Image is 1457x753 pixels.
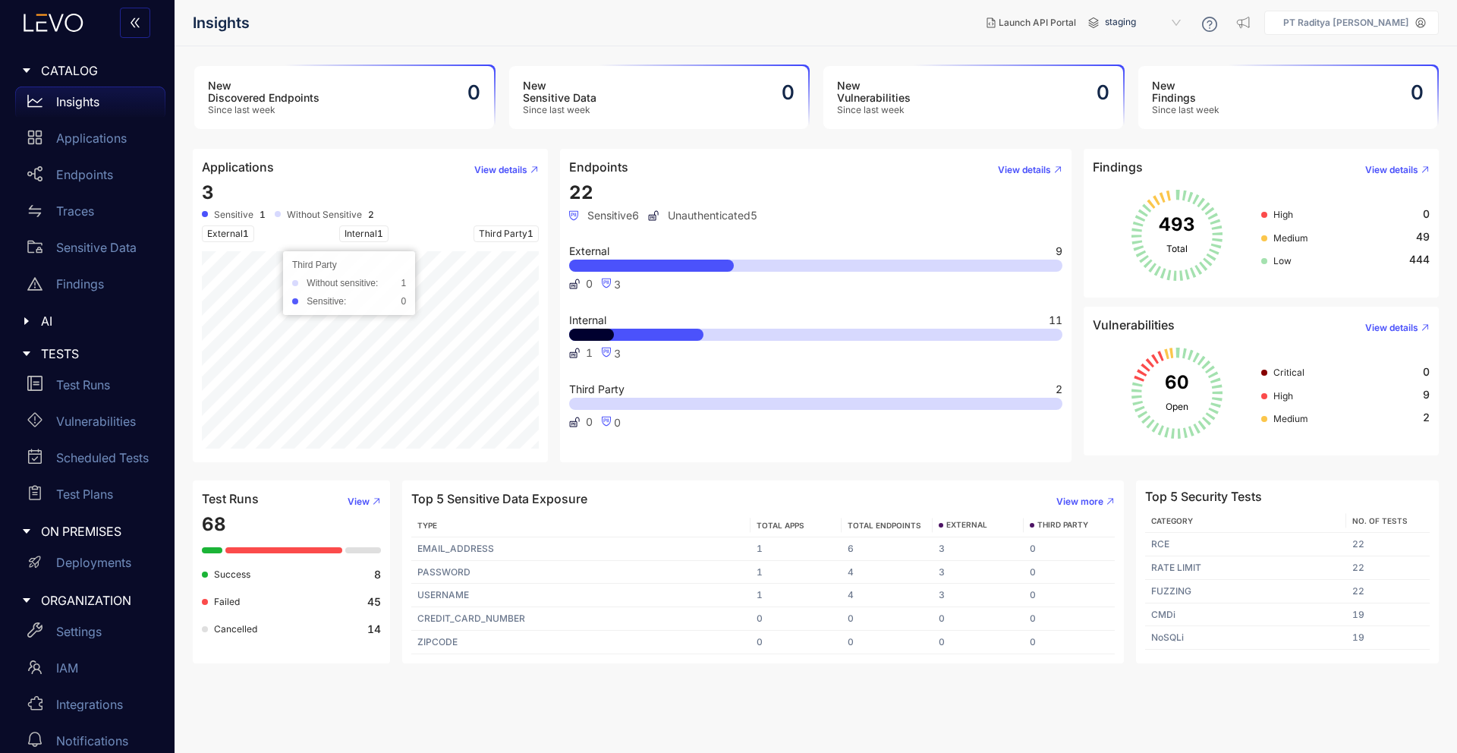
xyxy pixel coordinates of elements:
[1145,580,1345,603] td: FUZZING
[27,660,42,675] span: team
[1273,390,1293,402] span: High
[1049,315,1062,326] span: 11
[1273,413,1308,424] span: Medium
[1353,316,1430,340] button: View details
[56,277,104,291] p: Findings
[1145,626,1345,650] td: NoSQLi
[1145,533,1345,556] td: RCE
[1273,255,1292,266] span: Low
[586,278,593,290] span: 0
[120,8,150,38] button: double-left
[15,159,165,196] a: Endpoints
[1409,254,1430,266] span: 444
[56,414,136,428] p: Vulnerabilities
[614,416,621,429] span: 0
[214,596,240,607] span: Failed
[1152,80,1219,104] h3: New Findings
[15,443,165,479] a: Scheduled Tests
[999,17,1076,28] span: Launch API Portal
[368,210,374,220] b: 2
[523,105,596,115] span: Since last week
[1024,631,1115,654] td: 0
[842,584,933,607] td: 4
[474,225,539,242] span: Third Party
[1044,490,1115,514] button: View more
[56,131,127,145] p: Applications
[1145,556,1345,580] td: RATE LIMIT
[933,561,1024,584] td: 3
[1346,580,1430,603] td: 22
[9,584,165,616] div: ORGANIZATION
[377,228,383,239] span: 1
[842,561,933,584] td: 4
[202,225,254,242] span: External
[474,165,527,175] span: View details
[27,203,42,219] span: swap
[367,596,381,608] b: 45
[782,81,795,104] h2: 0
[287,210,362,220] span: Without Sensitive
[411,537,751,561] td: EMAIL_ADDRESS
[1353,158,1430,182] button: View details
[569,246,609,257] span: External
[1152,105,1219,115] span: Since last week
[1056,246,1062,257] span: 9
[56,241,137,254] p: Sensitive Data
[56,661,78,675] p: IAM
[1346,556,1430,580] td: 22
[374,569,381,581] b: 8
[56,378,110,392] p: Test Runs
[56,451,149,465] p: Scheduled Tests
[1056,384,1062,395] span: 2
[27,276,42,291] span: warning
[202,513,226,535] span: 68
[569,315,606,326] span: Internal
[933,537,1024,561] td: 3
[842,607,933,631] td: 0
[41,347,153,361] span: TESTS
[21,595,32,606] span: caret-right
[1097,81,1109,104] h2: 0
[1145,490,1262,503] h4: Top 5 Security Tests
[586,347,593,359] span: 1
[1024,537,1115,561] td: 0
[15,123,165,159] a: Applications
[998,165,1051,175] span: View details
[1273,209,1293,220] span: High
[411,607,751,631] td: CREDIT_CARD_NUMBER
[56,487,113,501] p: Test Plans
[56,168,113,181] p: Endpoints
[986,158,1062,182] button: View details
[1145,603,1345,627] td: CMDi
[1365,323,1418,333] span: View details
[933,607,1024,631] td: 0
[56,95,99,109] p: Insights
[9,338,165,370] div: TESTS
[1346,533,1430,556] td: 22
[15,548,165,584] a: Deployments
[1093,160,1143,174] h4: Findings
[21,526,32,537] span: caret-right
[411,492,587,506] h4: Top 5 Sensitive Data Exposure
[1056,496,1103,507] span: View more
[15,616,165,653] a: Settings
[214,210,253,220] span: Sensitive
[56,625,102,638] p: Settings
[15,269,165,305] a: Findings
[9,515,165,547] div: ON PREMISES
[751,584,842,607] td: 1
[1024,607,1115,631] td: 0
[411,584,751,607] td: USERNAME
[648,210,757,222] span: Unauthenticated 5
[1416,231,1430,243] span: 49
[837,80,911,104] h3: New Vulnerabilities
[569,384,625,395] span: Third Party
[335,490,381,514] button: View
[569,160,628,174] h4: Endpoints
[202,492,259,506] h4: Test Runs
[9,305,165,337] div: AI
[193,14,250,32] span: Insights
[9,55,165,87] div: CATALOG
[1346,626,1430,650] td: 19
[1423,389,1430,401] span: 9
